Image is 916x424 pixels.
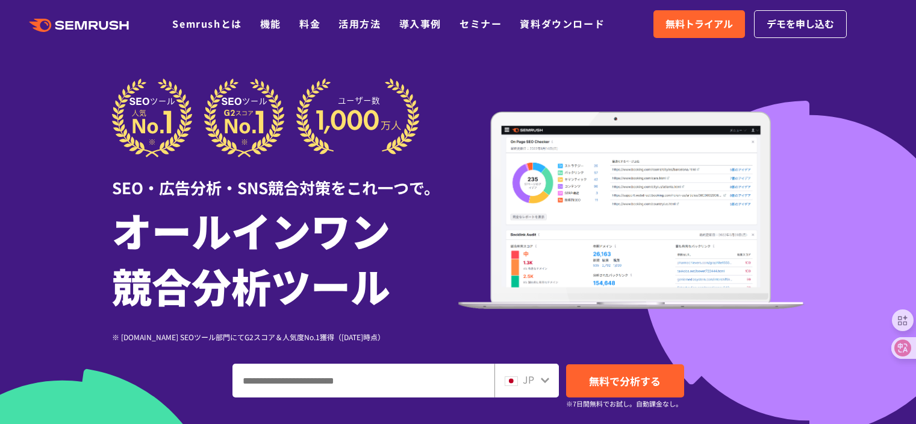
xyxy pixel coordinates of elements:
a: 機能 [260,16,281,31]
a: セミナー [460,16,502,31]
a: デモを申し込む [754,10,847,38]
small: ※7日間無料でお試し。自動課金なし。 [566,398,682,410]
span: 無料で分析する [589,373,661,388]
a: 無料で分析する [566,364,684,397]
div: ※ [DOMAIN_NAME] SEOツール部門にてG2スコア＆人気度No.1獲得（[DATE]時点） [112,331,458,343]
div: SEO・広告分析・SNS競合対策をこれ一つで。 [112,157,458,199]
h1: オールインワン 競合分析ツール [112,202,458,313]
span: JP [523,372,534,387]
a: 無料トライアル [653,10,745,38]
input: ドメイン、キーワードまたはURLを入力してください [233,364,494,397]
a: 活用方法 [338,16,381,31]
a: Semrushとは [172,16,241,31]
a: 料金 [299,16,320,31]
a: 資料ダウンロード [520,16,605,31]
a: 導入事例 [399,16,441,31]
span: 無料トライアル [665,16,733,32]
span: デモを申し込む [767,16,834,32]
